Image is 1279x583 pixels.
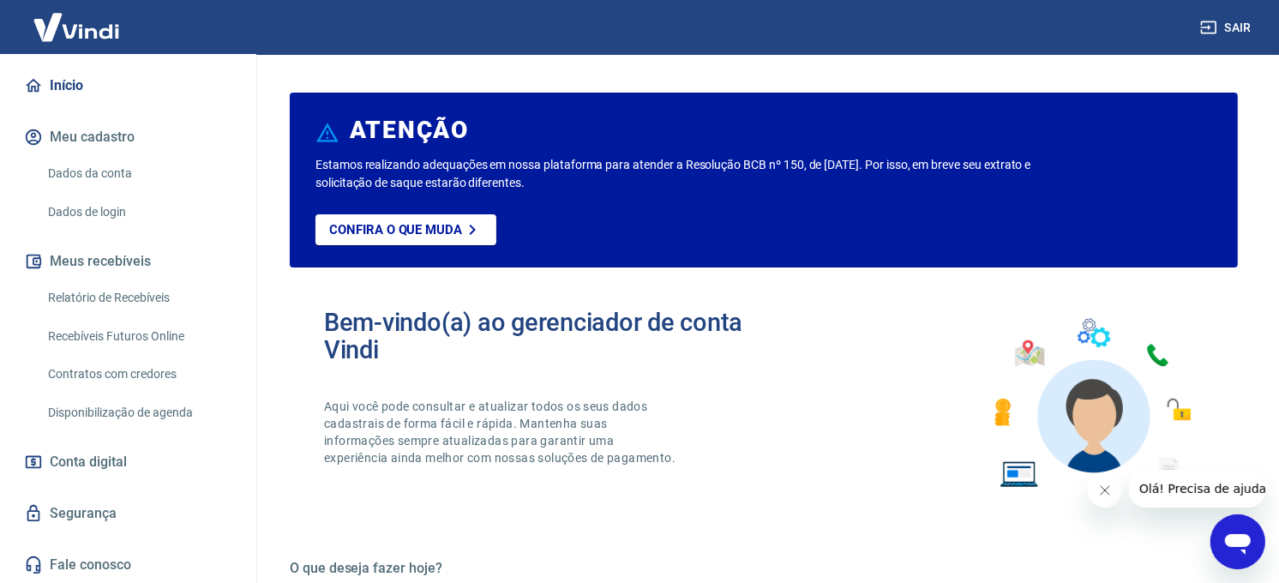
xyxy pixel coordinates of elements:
[21,67,236,105] a: Início
[350,122,469,139] h6: ATENÇÃO
[21,495,236,532] a: Segurança
[1129,470,1265,508] iframe: Mensagem da empresa
[315,214,496,245] a: Confira o que muda
[41,319,236,354] a: Recebíveis Futuros Online
[1210,514,1265,569] iframe: Botão para abrir a janela de mensagens
[324,398,679,466] p: Aqui você pode consultar e atualizar todos os seus dados cadastrais de forma fácil e rápida. Mant...
[979,309,1204,498] img: Imagem de um avatar masculino com diversos icones exemplificando as funcionalidades do gerenciado...
[41,395,236,430] a: Disponibilização de agenda
[21,243,236,280] button: Meus recebíveis
[41,280,236,316] a: Relatório de Recebíveis
[41,195,236,230] a: Dados de login
[1197,12,1258,44] button: Sair
[21,443,236,481] a: Conta digital
[290,560,1238,577] h5: O que deseja fazer hoje?
[10,12,144,26] span: Olá! Precisa de ajuda?
[324,309,764,364] h2: Bem-vindo(a) ao gerenciador de conta Vindi
[329,222,462,237] p: Confira o que muda
[21,118,236,156] button: Meu cadastro
[21,1,132,53] img: Vindi
[315,156,1033,192] p: Estamos realizando adequações em nossa plataforma para atender a Resolução BCB nº 150, de [DATE]....
[1088,473,1122,508] iframe: Fechar mensagem
[50,450,127,474] span: Conta digital
[41,156,236,191] a: Dados da conta
[41,357,236,392] a: Contratos com credores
